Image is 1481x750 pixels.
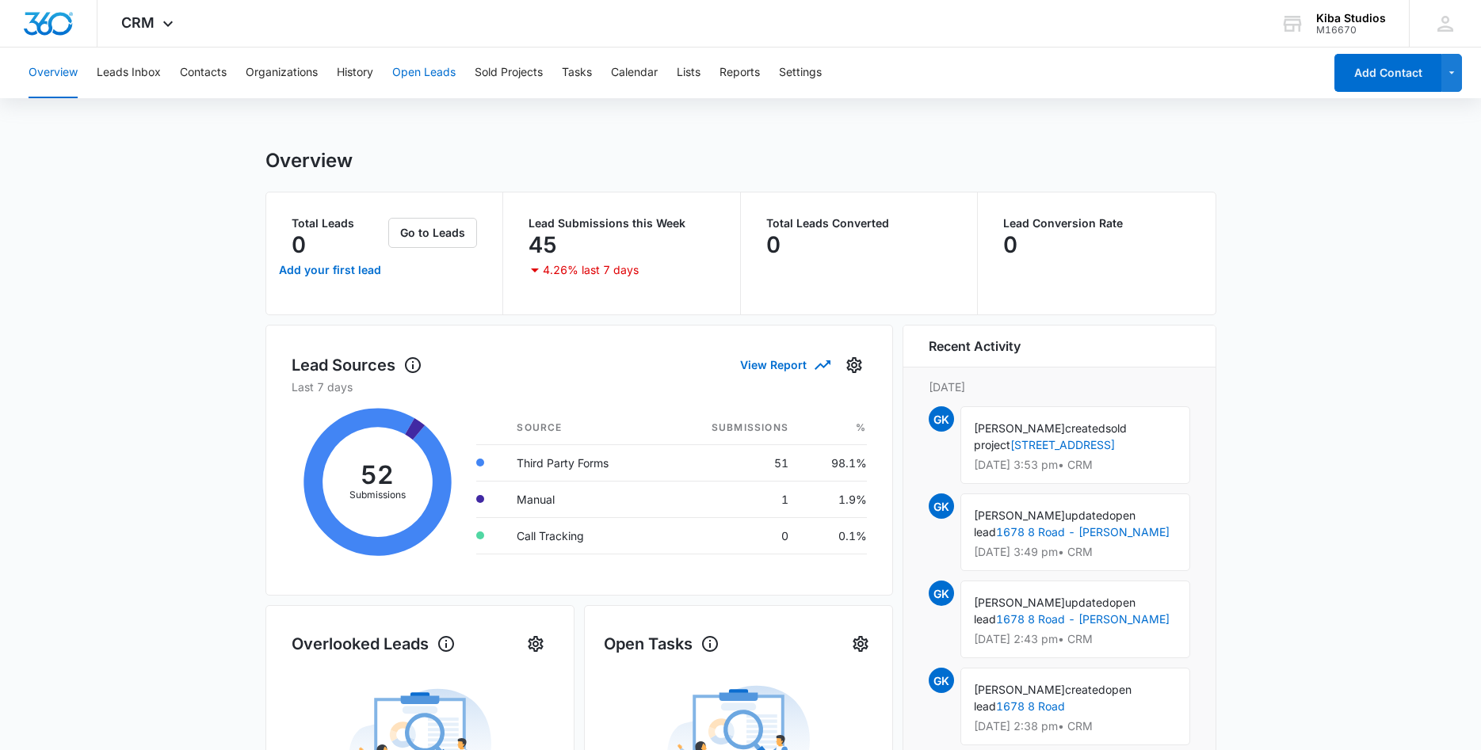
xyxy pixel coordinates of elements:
button: Contacts [180,48,227,98]
span: [PERSON_NAME] [974,683,1065,696]
span: updated [1065,508,1109,522]
p: Total Leads [292,218,386,229]
h1: Open Tasks [604,632,720,656]
h1: Overlooked Leads [292,632,456,656]
a: 1678 8 Road - [PERSON_NAME] [996,525,1170,539]
span: created [1065,683,1105,696]
p: 0 [766,232,781,257]
button: Reports [720,48,760,98]
p: 45 [529,232,557,257]
button: Go to Leads [388,218,477,248]
td: 1.9% [801,481,866,517]
span: [PERSON_NAME] [974,596,1065,609]
a: 1678 8 Road - [PERSON_NAME] [996,612,1170,626]
p: [DATE] 3:53 pm • CRM [974,459,1177,470]
button: Settings [848,631,873,657]
button: Lists [677,48,700,98]
th: % [801,411,866,445]
td: Third Party Forms [504,444,662,481]
button: Organizations [246,48,318,98]
h6: Recent Activity [929,337,1021,356]
th: Submissions [662,411,801,445]
h1: Lead Sources [292,353,422,377]
button: Add Contact [1334,54,1441,92]
td: 1 [662,481,801,517]
span: [PERSON_NAME] [974,421,1065,435]
td: 98.1% [801,444,866,481]
button: Leads Inbox [97,48,161,98]
button: Settings [779,48,822,98]
td: 0 [662,517,801,554]
a: Go to Leads [388,226,477,239]
button: Settings [523,631,548,657]
button: Calendar [611,48,658,98]
p: [DATE] 3:49 pm • CRM [974,546,1177,558]
button: Settings [842,352,867,378]
span: [PERSON_NAME] [974,508,1065,522]
h1: Overview [265,149,353,173]
a: 1678 8 Road [996,699,1065,713]
td: Call Tracking [504,517,662,554]
button: Overview [29,48,78,98]
span: CRM [121,14,155,31]
button: View Report [740,351,829,379]
button: History [337,48,373,98]
button: Open Leads [392,48,456,98]
span: GK [929,581,954,606]
a: Add your first lead [276,251,386,289]
p: Last 7 days [292,379,867,395]
th: Source [504,411,662,445]
div: account name [1316,12,1386,25]
p: Total Leads Converted [766,218,952,229]
p: 4.26% last 7 days [543,265,639,276]
td: 0.1% [801,517,866,554]
p: Lead Conversion Rate [1003,218,1190,229]
p: Lead Submissions this Week [529,218,715,229]
button: Sold Projects [475,48,543,98]
p: [DATE] 2:38 pm • CRM [974,721,1177,732]
span: GK [929,406,954,432]
a: [STREET_ADDRESS] [1010,438,1115,451]
td: 51 [662,444,801,481]
div: account id [1316,25,1386,36]
button: Tasks [562,48,592,98]
p: [DATE] [929,379,1190,395]
p: 0 [1003,232,1017,257]
span: GK [929,668,954,693]
span: updated [1065,596,1109,609]
td: Manual [504,481,662,517]
span: GK [929,493,954,519]
span: created [1065,421,1105,435]
p: 0 [292,232,306,257]
p: [DATE] 2:43 pm • CRM [974,634,1177,645]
